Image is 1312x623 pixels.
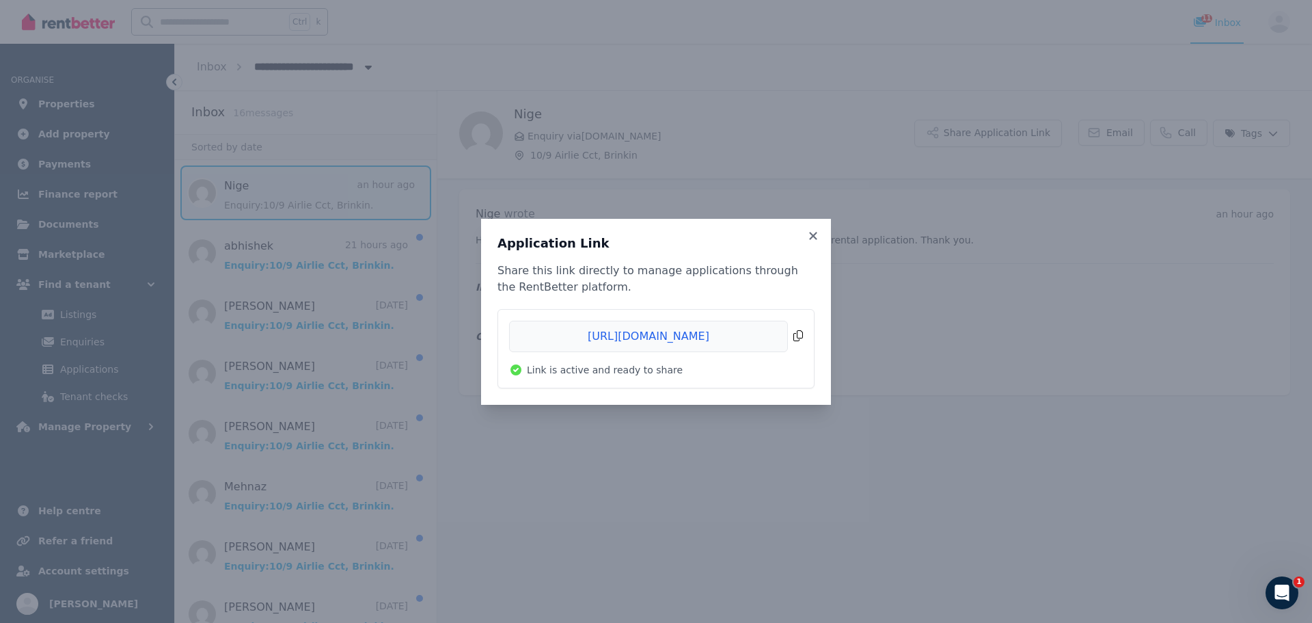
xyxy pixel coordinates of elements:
p: Share this link directly to manage applications through the RentBetter platform. [497,263,815,295]
span: Link is active and ready to share [527,363,683,377]
span: 1 [1294,576,1304,587]
h3: Application Link [497,235,815,252]
button: [URL][DOMAIN_NAME] [509,321,803,352]
iframe: Intercom live chat [1266,576,1298,609]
